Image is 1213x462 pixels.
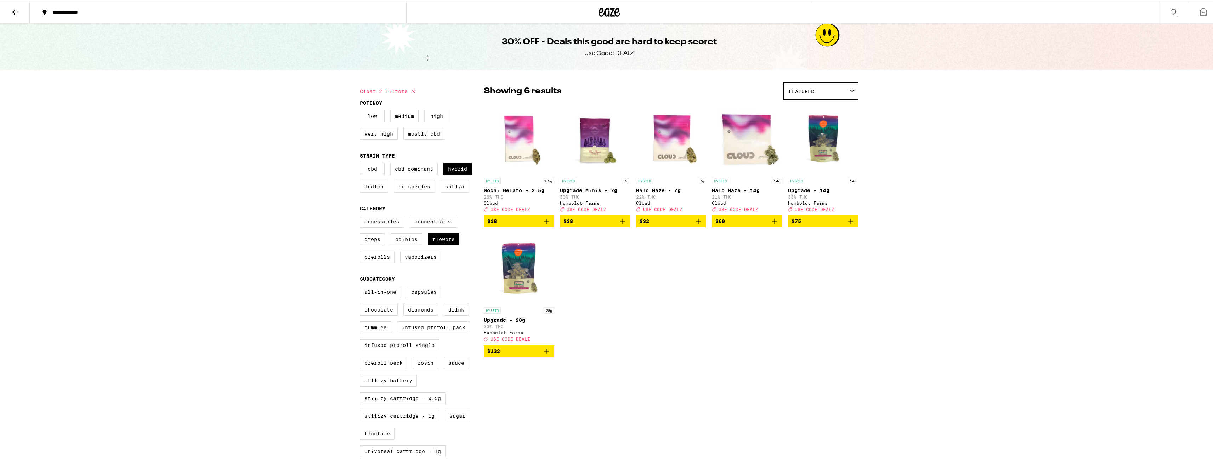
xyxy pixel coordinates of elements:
p: 7g [698,177,706,183]
p: Upgrade - 28g [484,316,554,322]
button: Add to bag [636,214,707,226]
div: Use Code: DEALZ [584,49,634,56]
legend: Strain Type [360,152,395,158]
p: 33% THC [484,323,554,328]
p: 14g [848,177,858,183]
label: Infused Preroll Single [360,338,439,350]
label: Tincture [360,427,395,439]
p: 33% THC [788,194,858,198]
legend: Category [360,205,385,210]
a: Open page for Upgrade - 14g from Humboldt Farms [788,102,858,214]
p: Halo Haze - 14g [712,187,782,192]
div: Humboldt Farms [788,200,858,204]
span: $60 [715,217,725,223]
label: Concentrates [410,215,457,227]
a: Open page for Upgrade - 28g from Humboldt Farms [484,232,554,344]
img: Cloud - Halo Haze - 7g [636,102,707,173]
button: Add to bag [484,214,554,226]
div: Humboldt Farms [484,329,554,334]
label: Sativa [441,179,469,192]
label: Infused Preroll Pack [397,320,470,332]
span: $28 [563,217,573,223]
label: Accessories [360,215,404,227]
label: High [424,109,449,121]
p: Upgrade Minis - 7g [560,187,630,192]
p: HYBRID [484,177,501,183]
label: Capsules [407,285,441,297]
p: 22% THC [636,194,707,198]
span: $132 [487,347,500,353]
p: Upgrade - 14g [788,187,858,192]
p: HYBRID [560,177,577,183]
a: Open page for Halo Haze - 7g from Cloud [636,102,707,214]
span: $32 [640,217,649,223]
label: CBD Dominant [390,162,438,174]
label: Indica [360,179,388,192]
label: Very High [360,127,398,139]
label: STIIIZY Battery [360,373,417,386]
legend: Potency [360,99,382,105]
label: Gummies [360,320,391,332]
p: 21% THC [712,194,782,198]
img: Humboldt Farms - Upgrade - 28g [484,232,554,303]
a: Open page for Mochi Gelato - 3.5g from Cloud [484,102,554,214]
label: Universal Cartridge - 1g [360,444,446,456]
button: Add to bag [712,214,782,226]
p: 26% THC [484,194,554,198]
button: Add to bag [560,214,630,226]
div: Humboldt Farms [560,200,630,204]
label: STIIIZY Cartridge - 1g [360,409,439,421]
label: Medium [390,109,419,121]
label: Rosin [413,356,438,368]
p: Showing 6 results [484,84,561,96]
div: Cloud [484,200,554,204]
p: 33% THC [560,194,630,198]
label: Drops [360,232,385,244]
label: Low [360,109,385,121]
label: All-In-One [360,285,401,297]
span: USE CODE DEALZ [491,336,530,341]
p: 3.5g [542,177,554,183]
label: Prerolls [360,250,395,262]
legend: Subcategory [360,275,395,281]
span: USE CODE DEALZ [795,206,834,211]
button: Add to bag [484,344,554,356]
img: Humboldt Farms - Upgrade Minis - 7g [560,102,630,173]
label: Sugar [445,409,470,421]
img: Humboldt Farms - Upgrade - 14g [788,102,858,173]
button: Add to bag [788,214,858,226]
label: Mostly CBD [403,127,444,139]
div: Cloud [712,200,782,204]
p: Mochi Gelato - 3.5g [484,187,554,192]
a: Open page for Upgrade Minis - 7g from Humboldt Farms [560,102,630,214]
img: Cloud - Mochi Gelato - 3.5g [484,102,554,173]
label: No Species [394,179,435,192]
a: Open page for Halo Haze - 14g from Cloud [712,102,782,214]
label: Vaporizers [400,250,441,262]
p: 28g [544,306,554,313]
span: USE CODE DEALZ [567,206,606,211]
h1: 30% OFF - Deals this good are hard to keep secret [502,35,717,47]
span: $18 [487,217,497,223]
label: Hybrid [443,162,472,174]
div: Cloud [636,200,707,204]
span: USE CODE DEALZ [643,206,682,211]
label: Edibles [391,232,422,244]
p: HYBRID [636,177,653,183]
p: HYBRID [484,306,501,313]
span: Featured [789,87,814,93]
p: 14g [772,177,782,183]
span: Hi. Need any help? [4,5,51,11]
label: Drink [444,303,469,315]
label: Preroll Pack [360,356,407,368]
label: CBD [360,162,385,174]
label: STIIIZY Cartridge - 0.5g [360,391,446,403]
p: 7g [622,177,630,183]
img: Cloud - Halo Haze - 14g [712,102,782,173]
label: Chocolate [360,303,398,315]
span: USE CODE DEALZ [719,206,758,211]
p: HYBRID [712,177,729,183]
label: Sauce [444,356,469,368]
p: HYBRID [788,177,805,183]
span: USE CODE DEALZ [491,206,530,211]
